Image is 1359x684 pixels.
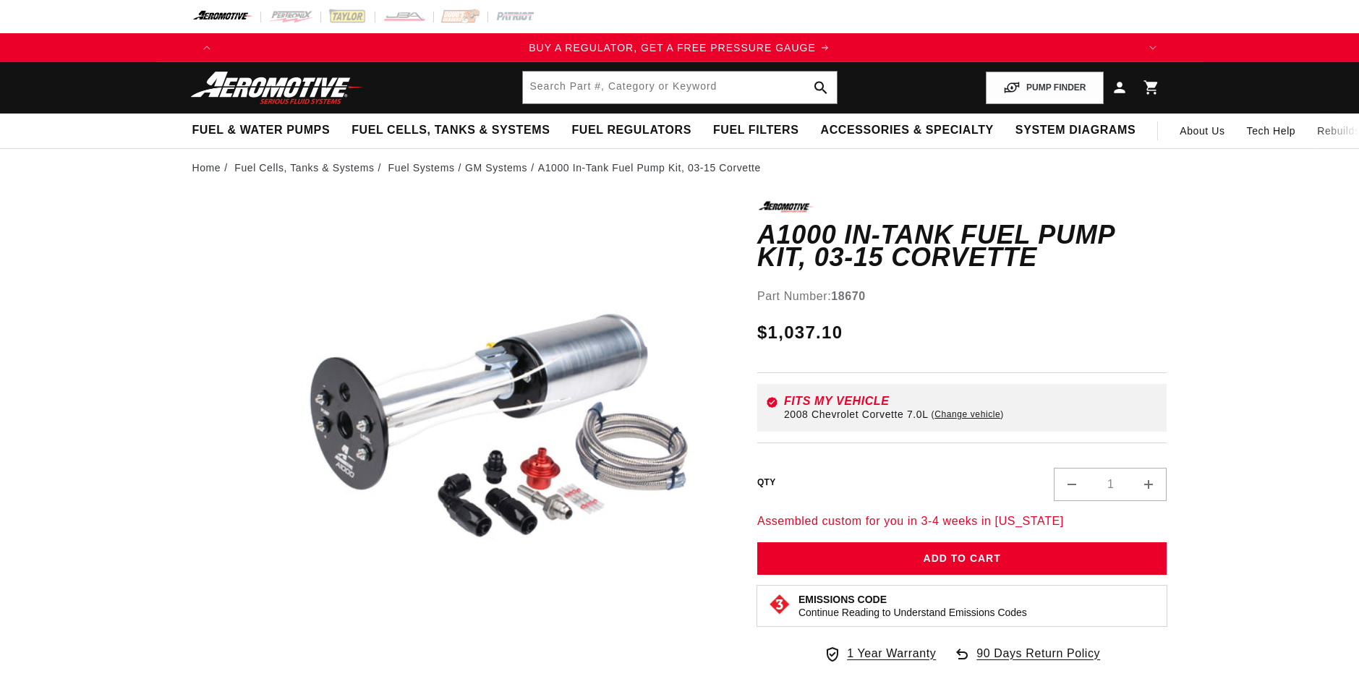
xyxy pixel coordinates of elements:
[798,606,1027,619] p: Continue Reading to Understand Emissions Codes
[798,594,887,605] strong: Emissions Code
[757,223,1167,269] h1: A1000 In-Tank Fuel Pump Kit, 03-15 Corvette
[187,71,367,105] img: Aeromotive
[702,114,810,148] summary: Fuel Filters
[192,123,331,138] span: Fuel & Water Pumps
[1138,33,1167,62] button: Translation missing: en.sections.announcements.next_announcement
[221,40,1138,56] div: Announcement
[538,160,761,176] li: A1000 In-Tank Fuel Pump Kit, 03-15 Corvette
[757,320,843,346] span: $1,037.10
[465,160,538,176] li: GM Systems
[757,476,776,489] label: QTY
[192,33,221,62] button: Translation missing: en.sections.announcements.previous_announcement
[182,114,341,148] summary: Fuel & Water Pumps
[221,40,1138,56] a: BUY A REGULATOR, GET A FREE PRESSURE GAUGE
[757,542,1167,575] button: Add to Cart
[1180,125,1224,137] span: About Us
[805,72,837,103] button: search button
[341,114,561,148] summary: Fuel Cells, Tanks & Systems
[523,72,837,103] input: Search by Part Number, Category or Keyword
[810,114,1005,148] summary: Accessories & Specialty
[768,593,791,616] img: Emissions code
[1236,114,1307,148] summary: Tech Help
[784,396,1159,407] div: Fits my vehicle
[156,33,1203,62] slideshow-component: Translation missing: en.sections.announcements.announcement_bar
[234,160,385,176] li: Fuel Cells, Tanks & Systems
[1247,123,1296,139] span: Tech Help
[352,123,550,138] span: Fuel Cells, Tanks & Systems
[571,123,691,138] span: Fuel Regulators
[713,123,799,138] span: Fuel Filters
[757,512,1167,531] p: Assembled custom for you in 3-4 weeks in [US_STATE]
[932,409,1004,420] a: Change vehicle
[821,123,994,138] span: Accessories & Specialty
[1169,114,1235,148] a: About Us
[192,160,1167,176] nav: breadcrumbs
[784,409,929,420] span: 2008 Chevrolet Corvette 7.0L
[798,593,1027,619] button: Emissions CodeContinue Reading to Understand Emissions Codes
[986,72,1103,104] button: PUMP FINDER
[953,644,1100,677] a: 90 Days Return Policy
[847,644,936,663] span: 1 Year Warranty
[1015,123,1136,138] span: System Diagrams
[976,644,1100,677] span: 90 Days Return Policy
[192,160,221,176] a: Home
[831,290,866,302] strong: 18670
[824,644,936,663] a: 1 Year Warranty
[561,114,702,148] summary: Fuel Regulators
[388,160,455,176] a: Fuel Systems
[221,40,1138,56] div: 1 of 4
[757,287,1167,306] div: Part Number:
[529,42,816,54] span: BUY A REGULATOR, GET A FREE PRESSURE GAUGE
[1005,114,1146,148] summary: System Diagrams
